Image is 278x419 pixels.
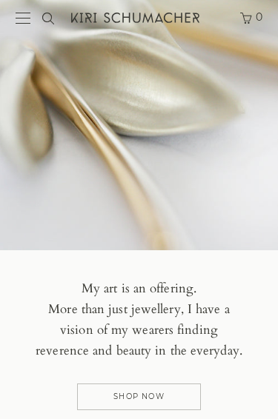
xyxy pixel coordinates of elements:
span: More than just jewellery, I have a vision of my wearers finding reverence and beauty in the every... [33,299,246,362]
a: Shop Now [77,383,201,410]
span: My art is an offering. [33,278,246,299]
span: 0 [254,11,263,23]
